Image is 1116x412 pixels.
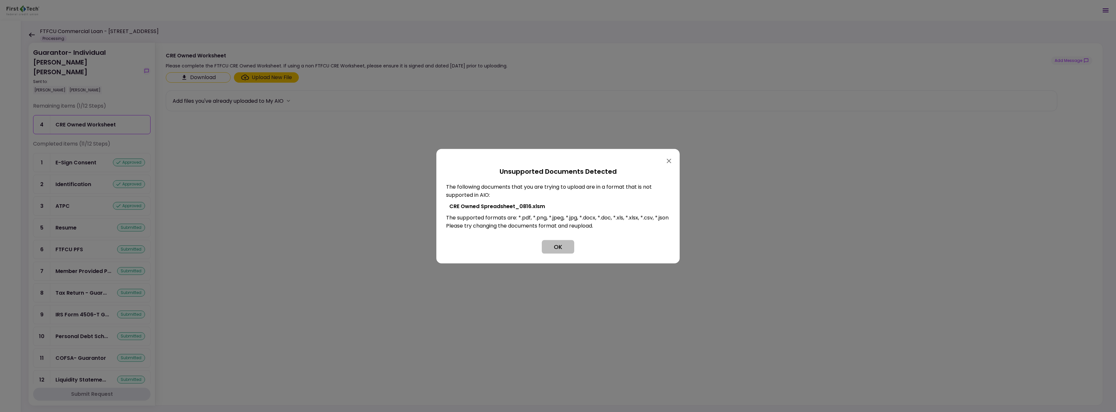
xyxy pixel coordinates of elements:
[446,221,670,230] div: Please try changing the documents format and reupload.
[449,202,545,210] strong: CRE Owned Spreadsheet_0816.xlsm
[446,213,670,221] div: The supported formats are: *.pdf, *.png, *.jpeg, *.jpg, *.docx, *.doc, *.xls, *.xlsx, *.csv, *.json
[446,182,670,199] div: The following documents that you are trying to upload are in a format that is not supported in AIO:
[542,240,574,253] button: OK
[663,155,674,166] button: close
[446,166,670,176] div: Unsupported Documents Detected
